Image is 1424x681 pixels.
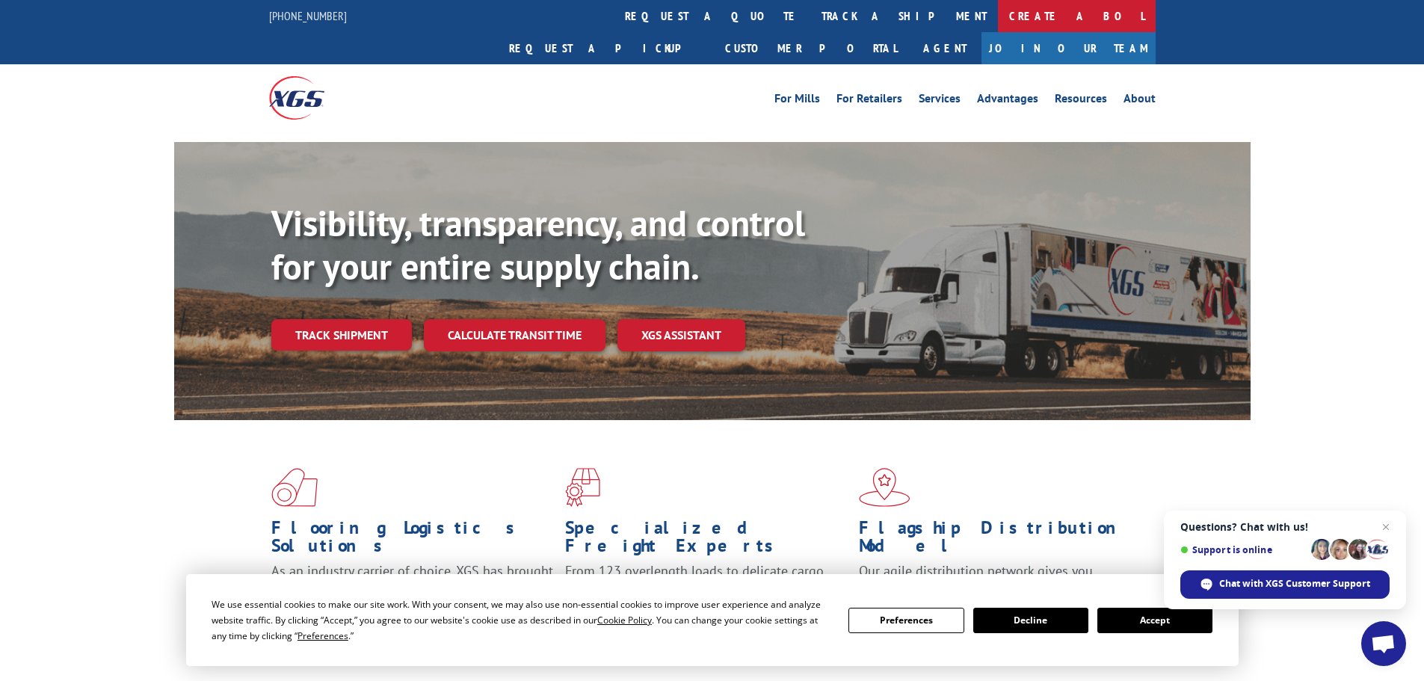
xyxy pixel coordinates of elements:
a: Customer Portal [714,32,908,64]
span: Chat with XGS Customer Support [1180,570,1390,599]
button: Accept [1097,608,1212,633]
a: [PHONE_NUMBER] [269,8,347,23]
h1: Specialized Freight Experts [565,519,848,562]
a: About [1124,93,1156,109]
img: xgs-icon-total-supply-chain-intelligence-red [271,468,318,507]
img: xgs-icon-focused-on-flooring-red [565,468,600,507]
h1: Flagship Distribution Model [859,519,1141,562]
button: Preferences [848,608,964,633]
a: Resources [1055,93,1107,109]
a: For Retailers [836,93,902,109]
span: Our agile distribution network gives you nationwide inventory management on demand. [859,562,1134,597]
span: Support is online [1180,544,1306,555]
h1: Flooring Logistics Solutions [271,519,554,562]
img: xgs-icon-flagship-distribution-model-red [859,468,910,507]
div: Cookie Consent Prompt [186,574,1239,666]
a: Services [919,93,961,109]
span: Preferences [298,629,348,642]
b: Visibility, transparency, and control for your entire supply chain. [271,200,805,289]
span: Questions? Chat with us! [1180,521,1390,533]
p: From 123 overlength loads to delicate cargo, our experienced staff knows the best way to move you... [565,562,848,629]
button: Decline [973,608,1088,633]
a: Advantages [977,93,1038,109]
a: Track shipment [271,319,412,351]
a: Calculate transit time [424,319,605,351]
div: We use essential cookies to make our site work. With your consent, we may also use non-essential ... [212,597,830,644]
a: For Mills [774,93,820,109]
a: XGS ASSISTANT [617,319,745,351]
span: Chat with XGS Customer Support [1219,577,1370,591]
span: Cookie Policy [597,614,652,626]
a: Request a pickup [498,32,714,64]
a: Join Our Team [981,32,1156,64]
a: Open chat [1361,621,1406,666]
span: As an industry carrier of choice, XGS has brought innovation and dedication to flooring logistics... [271,562,553,615]
a: Agent [908,32,981,64]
